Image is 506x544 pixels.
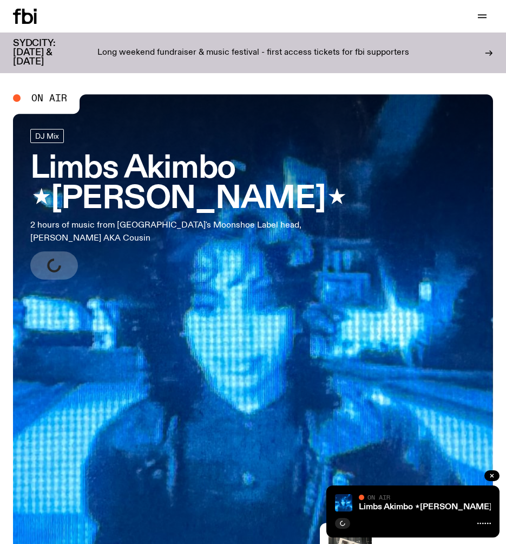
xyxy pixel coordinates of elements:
h3: Limbs Akimbo ⋆[PERSON_NAME]⋆ [30,154,476,215]
p: 2 hours of music from [GEOGRAPHIC_DATA]'s Moonshoe Label head, [PERSON_NAME] AKA Cousin [30,219,307,245]
p: Long weekend fundraiser & music festival - first access tickets for fbi supporters [97,48,409,58]
span: DJ Mix [35,132,59,140]
h2: Up Next [380,532,493,537]
a: Limbs Akimbo ⋆[PERSON_NAME]⋆ [359,503,497,511]
a: Limbs Akimbo ⋆[PERSON_NAME]⋆2 hours of music from [GEOGRAPHIC_DATA]'s Moonshoe Label head, [PERSO... [30,129,476,280]
span: On Air [367,494,390,501]
a: DJ Mix [30,129,64,143]
span: On Air [31,93,67,103]
h3: SYDCITY: [DATE] & [DATE] [13,39,82,67]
